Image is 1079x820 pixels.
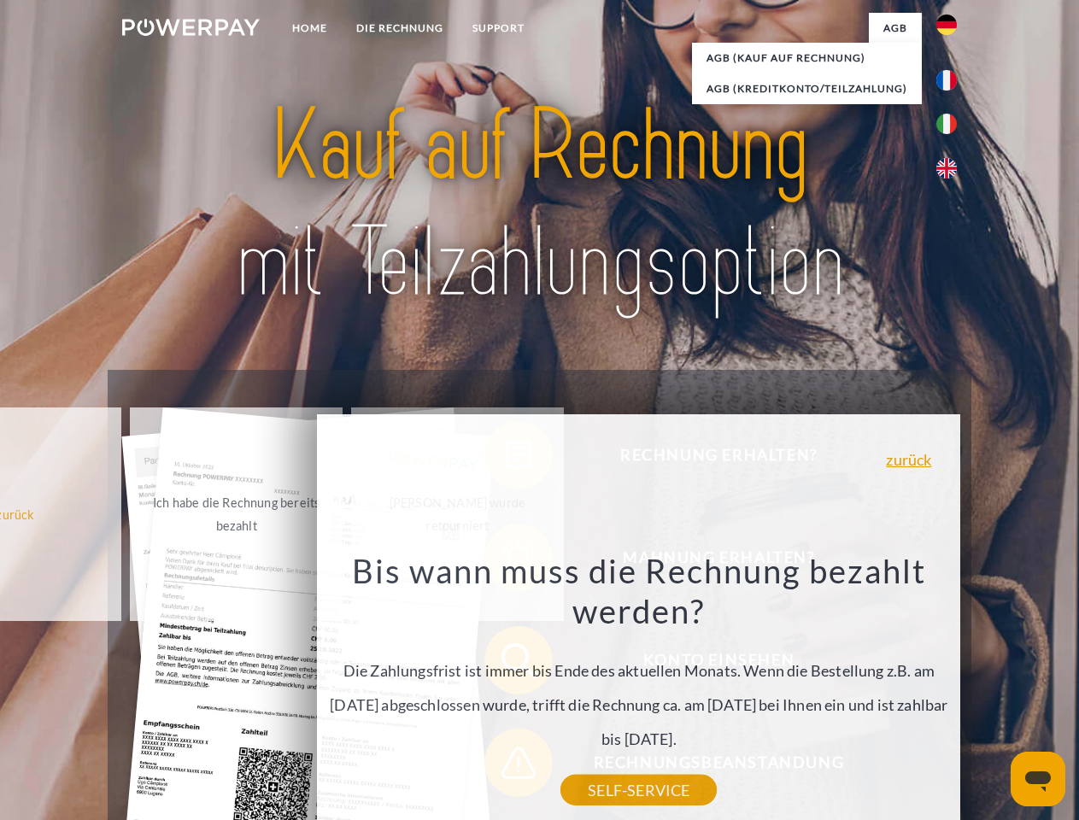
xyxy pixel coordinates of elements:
a: DIE RECHNUNG [342,13,458,44]
img: logo-powerpay-white.svg [122,19,260,36]
a: zurück [886,452,931,467]
img: en [936,158,957,179]
a: agb [869,13,922,44]
h3: Bis wann muss die Rechnung bezahlt werden? [327,550,951,632]
a: SUPPORT [458,13,539,44]
img: it [936,114,957,134]
img: de [936,15,957,35]
a: AGB (Kreditkonto/Teilzahlung) [692,73,922,104]
div: Die Zahlungsfrist ist immer bis Ende des aktuellen Monats. Wenn die Bestellung z.B. am [DATE] abg... [327,550,951,790]
a: AGB (Kauf auf Rechnung) [692,43,922,73]
a: SELF-SERVICE [560,775,717,805]
a: Home [278,13,342,44]
img: title-powerpay_de.svg [163,82,916,327]
img: fr [936,70,957,91]
iframe: Schaltfläche zum Öffnen des Messaging-Fensters [1011,752,1065,806]
div: Ich habe die Rechnung bereits bezahlt [140,491,332,537]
